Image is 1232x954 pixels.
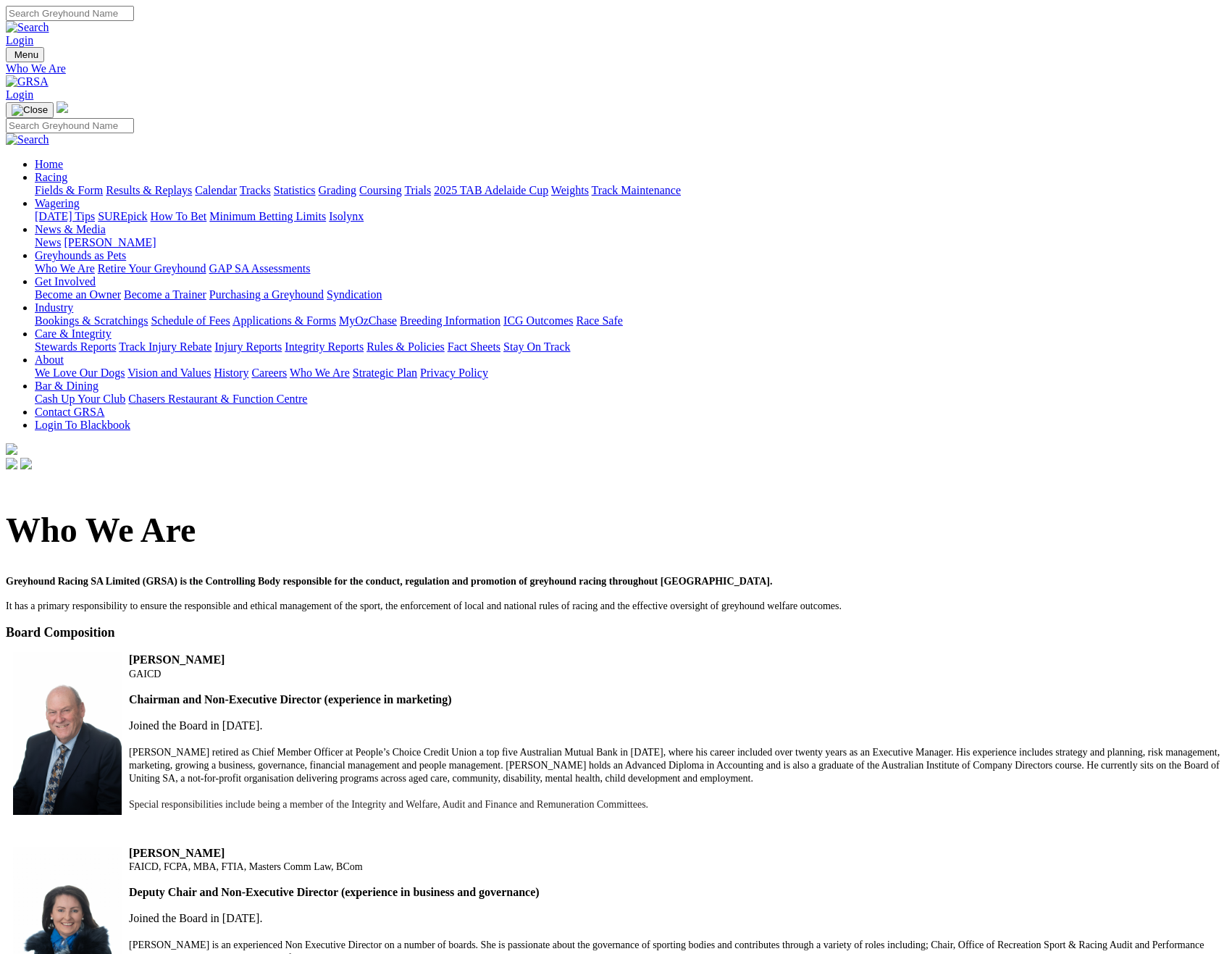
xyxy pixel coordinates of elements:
[151,210,207,222] a: How To Bet
[35,210,95,222] a: [DATE] Tips
[359,184,402,196] a: Coursing
[551,184,589,196] a: Weights
[35,327,112,340] a: Care & Integrity
[404,184,431,196] a: Trials
[35,419,130,431] a: Login To Blackbook
[35,262,1226,275] div: Greyhounds as Pets
[35,353,64,366] a: About
[129,886,540,898] strong: Deputy Chair and Non-Executive Director (experience in business and governance)
[127,367,211,379] a: Vision and Values
[124,288,206,301] a: Become a Trainer
[420,367,488,379] a: Privacy Policy
[251,367,287,379] a: Careers
[35,340,1226,353] div: Care & Integrity
[56,101,68,113] img: logo-grsa-white.png
[6,576,772,587] span: Greyhound Racing SA Limited (GRSA) is the Controlling Body responsible for the conduct, regulatio...
[35,184,103,196] a: Fields & Form
[240,184,271,196] a: Tracks
[576,314,622,327] a: Race Safe
[35,367,1226,380] div: About
[6,6,134,21] input: Search
[35,406,104,418] a: Contact GRSA
[214,367,248,379] a: History
[98,262,206,275] a: Retire Your Greyhound
[434,184,548,196] a: 2025 TAB Adelaide Cup
[339,314,397,327] a: MyOzChase
[6,88,33,101] a: Login
[35,184,1226,197] div: Racing
[6,458,17,469] img: facebook.svg
[20,458,32,469] img: twitter.svg
[503,340,570,353] a: Stay On Track
[35,314,1226,327] div: Industry
[35,393,1226,406] div: Bar & Dining
[129,669,161,679] span: GAICD
[129,653,225,666] strong: [PERSON_NAME]
[232,314,336,327] a: Applications & Forms
[209,262,311,275] a: GAP SA Assessments
[119,340,211,353] a: Track Injury Rebate
[6,511,196,549] span: Who We Are
[6,652,1226,811] p: Joined the Board in [DATE].
[592,184,681,196] a: Track Maintenance
[503,314,573,327] a: ICG Outcomes
[6,34,33,46] a: Login
[64,236,156,248] a: [PERSON_NAME]
[13,652,122,815] img: A7404483Print%20-%20Photo%20by%20Jon%20Wah.jpg
[353,367,417,379] a: Strategic Plan
[366,340,445,353] a: Rules & Policies
[35,393,125,405] a: Cash Up Your Club
[129,799,648,810] span: Special responsibilities include being a member of the Integrity and Welfare, Audit and Finance a...
[14,49,38,60] span: Menu
[35,314,148,327] a: Bookings & Scratchings
[35,236,1226,249] div: News & Media
[6,118,134,133] input: Search
[209,288,324,301] a: Purchasing a Greyhound
[285,340,364,353] a: Integrity Reports
[6,75,49,88] img: GRSA
[6,133,49,146] img: Search
[151,314,230,327] a: Schedule of Fees
[35,380,99,392] a: Bar & Dining
[35,158,63,170] a: Home
[106,184,192,196] a: Results & Replays
[6,62,1226,75] a: Who We Are
[6,625,115,640] span: Board Composition
[274,184,316,196] a: Statistics
[209,210,326,222] a: Minimum Betting Limits
[290,367,350,379] a: Who We Are
[35,223,106,235] a: News & Media
[129,847,225,859] strong: [PERSON_NAME]
[35,367,125,379] a: We Love Our Dogs
[98,210,147,222] a: SUREpick
[129,693,452,706] strong: Chairman and Non-Executive Director (experience in marketing)
[12,104,48,116] img: Close
[400,314,500,327] a: Breeding Information
[35,301,73,314] a: Industry
[6,601,842,611] span: It has a primary responsibility to ensure the responsible and ethical management of the sport, th...
[6,102,54,118] button: Toggle navigation
[6,443,17,455] img: logo-grsa-white.png
[35,288,121,301] a: Become an Owner
[35,275,96,288] a: Get Involved
[319,184,356,196] a: Grading
[35,262,95,275] a: Who We Are
[448,340,500,353] a: Fact Sheets
[214,340,282,353] a: Injury Reports
[129,861,363,872] span: FAICD, FCPA, MBA, FTIA, Masters Comm Law, BCom
[35,236,61,248] a: News
[129,747,1220,784] span: [PERSON_NAME] retired as Chief Member Officer at People’s Choice Credit Union a top five Australi...
[6,47,44,62] button: Toggle navigation
[329,210,364,222] a: Isolynx
[327,288,382,301] a: Syndication
[6,21,49,34] img: Search
[35,249,126,261] a: Greyhounds as Pets
[35,171,67,183] a: Racing
[35,197,80,209] a: Wagering
[128,393,307,405] a: Chasers Restaurant & Function Centre
[195,184,237,196] a: Calendar
[35,210,1226,223] div: Wagering
[35,288,1226,301] div: Get Involved
[35,340,116,353] a: Stewards Reports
